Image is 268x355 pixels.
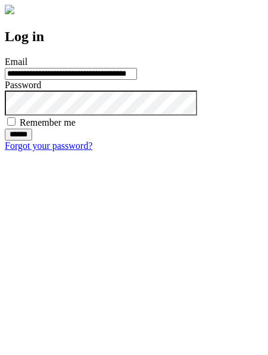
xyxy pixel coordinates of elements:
label: Email [5,57,27,67]
img: logo-4e3dc11c47720685a147b03b5a06dd966a58ff35d612b21f08c02c0306f2b779.png [5,5,14,14]
a: Forgot your password? [5,141,92,151]
h2: Log in [5,29,263,45]
label: Remember me [20,117,76,127]
label: Password [5,80,41,90]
